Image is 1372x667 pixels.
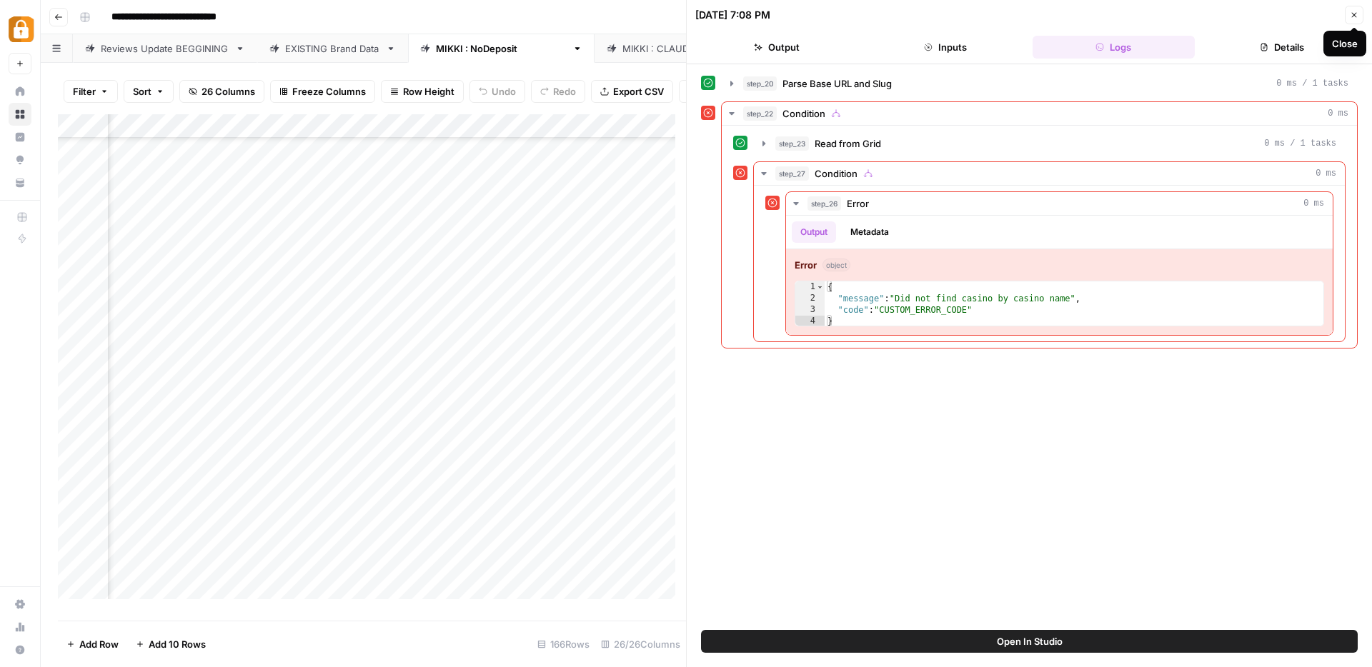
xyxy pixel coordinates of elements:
a: Opportunities [9,149,31,171]
button: Output [792,221,836,243]
button: Redo [531,80,585,103]
button: 0 ms / 1 tasks [754,132,1345,155]
a: Settings [9,593,31,616]
button: Export CSV [591,80,673,103]
div: 26/26 Columns [595,633,686,656]
button: Help + Support [9,638,31,661]
a: Insights [9,126,31,149]
span: Error [847,196,869,211]
span: Open In Studio [997,634,1063,648]
div: 0 ms [722,126,1357,348]
span: Condition [782,106,825,121]
button: Details [1200,36,1363,59]
span: Row Height [403,84,454,99]
a: Usage [9,616,31,638]
span: step_20 [743,76,777,91]
a: Home [9,80,31,103]
button: 0 ms [754,162,1345,185]
button: 0 ms [722,102,1357,125]
span: Undo [492,84,516,99]
strong: Error [795,258,817,272]
div: 2 [795,293,825,304]
span: object [822,259,850,271]
span: Freeze Columns [292,84,366,99]
span: Filter [73,84,96,99]
div: 0 ms [786,216,1333,335]
span: step_26 [807,196,841,211]
a: Browse [9,103,31,126]
span: 0 ms [1316,167,1336,180]
a: Your Data [9,171,31,194]
span: Add 10 Rows [149,637,206,651]
div: [PERSON_NAME] : NoDeposit [436,41,567,56]
button: Freeze Columns [270,80,375,103]
div: EXISTING Brand Data [285,41,380,56]
button: Sort [124,80,174,103]
span: Parse Base URL and Slug [782,76,892,91]
span: 0 ms / 1 tasks [1264,137,1336,150]
button: Output [695,36,858,59]
span: 0 ms [1303,197,1324,210]
button: Row Height [381,80,464,103]
button: Filter [64,80,118,103]
button: Inputs [864,36,1027,59]
span: Redo [553,84,576,99]
div: 1 [795,281,825,293]
button: Open In Studio [701,630,1358,653]
span: step_23 [775,136,809,151]
span: Export CSV [613,84,664,99]
span: step_22 [743,106,777,121]
div: Reviews Update BEGGINING [101,41,229,56]
div: 166 Rows [532,633,595,656]
button: Add 10 Rows [127,633,214,656]
span: 0 ms / 1 tasks [1276,77,1348,90]
a: Reviews Update BEGGINING [73,34,257,63]
a: [PERSON_NAME] : [PERSON_NAME] [595,34,810,63]
span: Sort [133,84,151,99]
div: [DATE] 7:08 PM [695,8,770,22]
span: step_27 [775,166,809,181]
button: Add Row [58,633,127,656]
button: Workspace: Adzz [9,11,31,47]
a: EXISTING Brand Data [257,34,408,63]
button: 0 ms / 1 tasks [722,72,1357,95]
span: Add Row [79,637,119,651]
span: 0 ms [1328,107,1348,120]
div: [PERSON_NAME] : [PERSON_NAME] [622,41,782,56]
button: Logs [1033,36,1195,59]
a: [PERSON_NAME] : NoDeposit [408,34,595,63]
button: Metadata [842,221,898,243]
span: 26 Columns [202,84,255,99]
button: Undo [469,80,525,103]
div: 0 ms [754,186,1345,341]
button: 26 Columns [179,80,264,103]
img: Adzz Logo [9,16,34,42]
span: Toggle code folding, rows 1 through 4 [816,281,824,293]
div: Close [1332,36,1358,51]
button: 0 ms [786,192,1333,215]
span: Condition [815,166,857,181]
span: Read from Grid [815,136,881,151]
div: 4 [795,316,825,327]
div: 3 [795,304,825,316]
